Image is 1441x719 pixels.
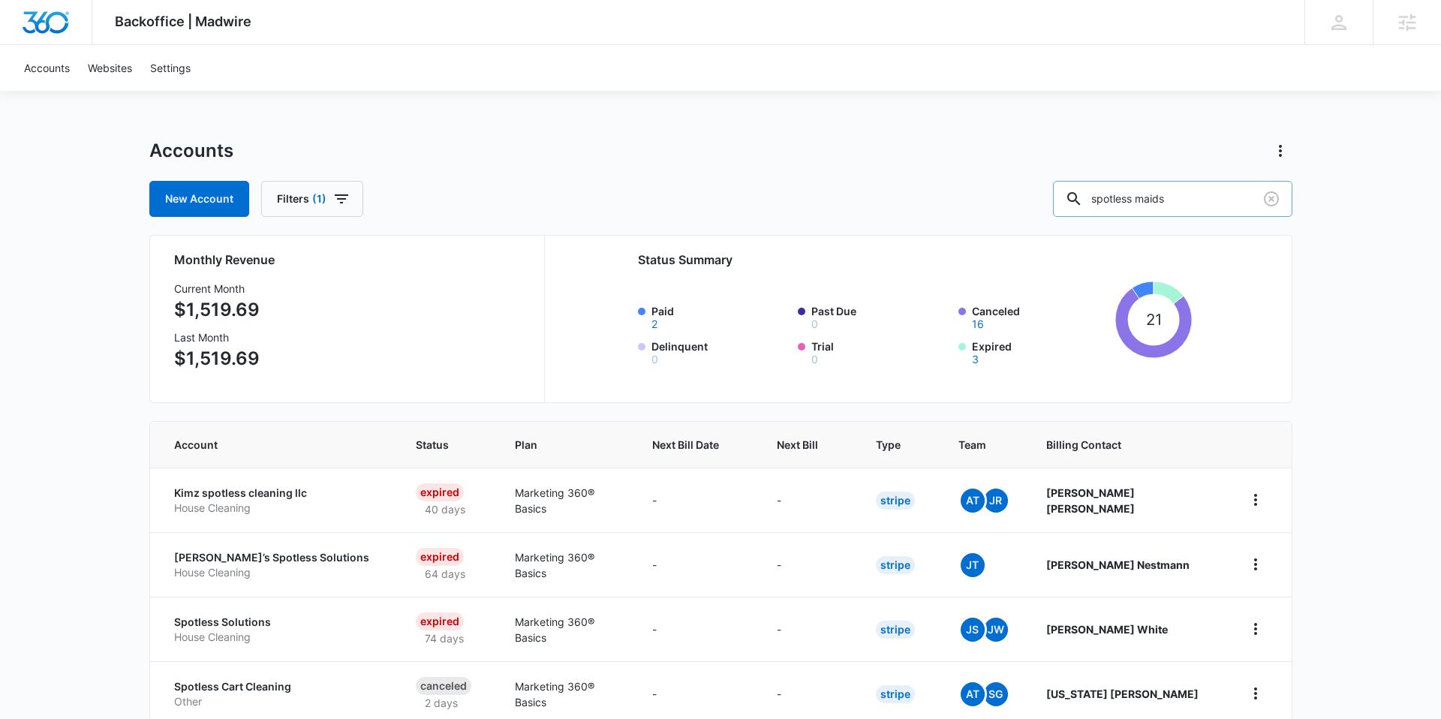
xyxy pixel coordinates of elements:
[515,614,616,645] p: Marketing 360® Basics
[174,251,526,269] h2: Monthly Revenue
[416,483,464,501] div: Expired
[174,437,359,453] span: Account
[115,14,251,29] span: Backoffice | Madwire
[984,682,1008,706] span: SG
[972,338,1110,365] label: Expired
[1259,187,1283,211] button: Clear
[972,354,979,365] button: Expired
[1046,437,1208,453] span: Billing Contact
[876,621,915,639] div: Stripe
[1046,558,1190,571] strong: [PERSON_NAME] Nestmann
[1046,623,1168,636] strong: [PERSON_NAME] White
[416,695,467,711] p: 2 days
[961,489,985,513] span: At
[312,194,326,204] span: (1)
[876,437,901,453] span: Type
[651,319,657,329] button: Paid
[174,486,381,501] p: Kimz spotless cleaning llc
[984,618,1008,642] span: JW
[1244,552,1268,576] button: home
[876,492,915,510] div: Stripe
[166,89,253,98] div: Keywords by Traffic
[634,597,759,661] td: -
[1146,310,1162,329] tspan: 21
[174,615,381,644] a: Spotless SolutionsHouse Cleaning
[174,281,260,296] h3: Current Month
[961,618,985,642] span: JS
[174,345,260,372] p: $1,519.69
[984,489,1008,513] span: JR
[416,630,473,646] p: 74 days
[1053,181,1292,217] input: Search
[416,437,457,453] span: Status
[174,501,381,516] p: House Cleaning
[759,468,858,532] td: -
[972,319,984,329] button: Canceled
[1244,681,1268,705] button: home
[876,685,915,703] div: Stripe
[1244,617,1268,641] button: home
[174,550,381,565] p: [PERSON_NAME]’s Spotless Solutions
[24,24,36,36] img: logo_orange.svg
[416,566,474,582] p: 64 days
[174,296,260,323] p: $1,519.69
[515,549,616,581] p: Marketing 360® Basics
[174,615,381,630] p: Spotless Solutions
[79,45,141,91] a: Websites
[777,437,818,453] span: Next Bill
[1268,139,1292,163] button: Actions
[1244,488,1268,512] button: home
[149,87,161,99] img: tab_keywords_by_traffic_grey.svg
[652,437,719,453] span: Next Bill Date
[174,565,381,580] p: House Cleaning
[174,550,381,579] a: [PERSON_NAME]’s Spotless SolutionsHouse Cleaning
[174,630,381,645] p: House Cleaning
[149,140,233,162] h1: Accounts
[972,303,1110,329] label: Canceled
[174,679,381,708] a: Spotless Cart CleaningOther
[638,251,1193,269] h2: Status Summary
[811,303,949,329] label: Past Due
[42,24,74,36] div: v 4.0.25
[149,181,249,217] a: New Account
[958,437,988,453] span: Team
[57,89,134,98] div: Domain Overview
[41,87,53,99] img: tab_domain_overview_orange.svg
[634,468,759,532] td: -
[759,597,858,661] td: -
[515,485,616,516] p: Marketing 360® Basics
[651,338,790,365] label: Delinquent
[15,45,79,91] a: Accounts
[961,553,985,577] span: JT
[651,303,790,329] label: Paid
[416,677,471,695] div: Canceled
[261,181,363,217] button: Filters(1)
[39,39,165,51] div: Domain: [DOMAIN_NAME]
[1046,486,1135,515] strong: [PERSON_NAME] [PERSON_NAME]
[416,612,464,630] div: Expired
[1046,687,1199,700] strong: [US_STATE] [PERSON_NAME]
[759,532,858,597] td: -
[515,437,616,453] span: Plan
[634,532,759,597] td: -
[141,45,200,91] a: Settings
[174,486,381,515] a: Kimz spotless cleaning llcHouse Cleaning
[416,548,464,566] div: Expired
[515,678,616,710] p: Marketing 360® Basics
[174,329,260,345] h3: Last Month
[24,39,36,51] img: website_grey.svg
[811,338,949,365] label: Trial
[961,682,985,706] span: At
[174,679,381,694] p: Spotless Cart Cleaning
[876,556,915,574] div: Stripe
[174,694,381,709] p: Other
[416,501,474,517] p: 40 days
